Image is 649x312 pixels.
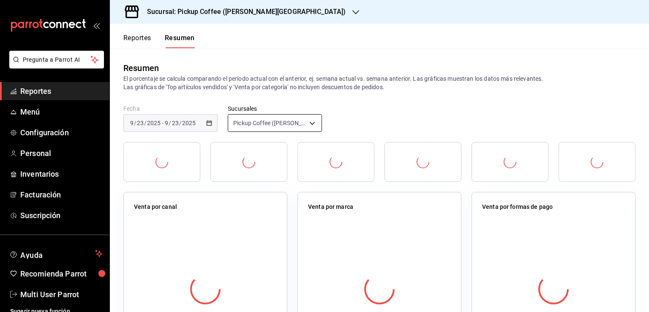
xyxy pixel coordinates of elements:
[228,106,322,112] label: Sucursales
[233,119,306,127] span: Pickup Coffee ([PERSON_NAME][GEOGRAPHIC_DATA])
[144,120,147,126] span: /
[179,120,182,126] span: /
[20,249,92,259] span: Ayuda
[20,106,103,118] span: Menú
[123,62,159,74] div: Resumen
[93,22,100,29] button: open_drawer_menu
[20,127,103,138] span: Configuración
[123,74,635,91] p: El porcentaje se calcula comparando el período actual con el anterior, ej. semana actual vs. sema...
[308,203,353,211] p: Venta por marca
[134,203,177,211] p: Venta por canal
[20,148,103,159] span: Personal
[23,55,91,64] span: Pregunta a Parrot AI
[9,51,104,68] button: Pregunta a Parrot AI
[164,120,169,126] input: --
[20,85,103,97] span: Reportes
[172,120,179,126] input: --
[123,34,151,48] button: Reportes
[20,189,103,200] span: Facturación
[182,120,196,126] input: ----
[20,289,103,300] span: Multi User Parrot
[123,106,218,112] label: Fecha
[134,120,136,126] span: /
[20,210,103,221] span: Suscripción
[20,268,103,279] span: Recomienda Parrot
[482,203,553,211] p: Venta por formas de pago
[165,34,195,48] button: Resumen
[20,168,103,180] span: Inventarios
[6,61,104,70] a: Pregunta a Parrot AI
[147,120,161,126] input: ----
[162,120,164,126] span: -
[123,34,195,48] div: navigation tabs
[169,120,171,126] span: /
[136,120,144,126] input: --
[140,7,346,17] h3: Sucursal: Pickup Coffee ([PERSON_NAME][GEOGRAPHIC_DATA])
[130,120,134,126] input: --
